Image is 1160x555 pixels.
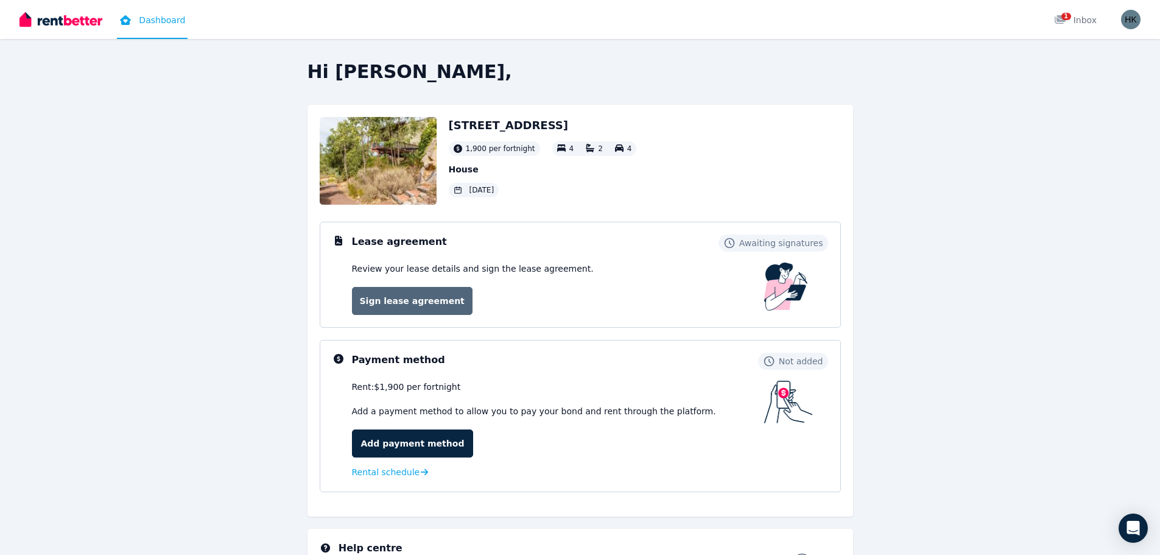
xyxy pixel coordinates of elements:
span: 4 [627,144,632,153]
img: Property Url [320,117,437,205]
span: 2 [598,144,603,153]
img: Helin Konsa [1121,10,1141,29]
h2: [STREET_ADDRESS] [449,117,637,134]
span: 1,900 per fortnight [466,144,535,154]
a: Add payment method [352,430,474,458]
span: [DATE] [469,185,494,195]
img: RentBetter [19,10,102,29]
div: Inbox [1054,14,1097,26]
div: Rent: $1,900 per fortnight [352,381,764,393]
p: House [449,163,637,175]
span: Rental schedule [352,466,420,478]
a: Rental schedule [352,466,429,478]
div: Open Intercom Messenger [1119,514,1148,543]
p: Review your lease details and sign the lease agreement. [352,263,594,275]
span: Not added [779,355,823,367]
span: Awaiting signatures [739,237,823,249]
span: 4 [569,144,574,153]
h3: Lease agreement [352,235,447,249]
p: Add a payment method to allow you to pay your bond and rent through the platform. [352,405,764,417]
span: 1 [1061,13,1071,20]
h3: Payment method [352,353,445,367]
a: Sign lease agreement [352,287,473,315]
img: Payment method [764,381,813,423]
img: Lease Agreement [764,263,808,311]
h2: Hi [PERSON_NAME], [308,61,853,83]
